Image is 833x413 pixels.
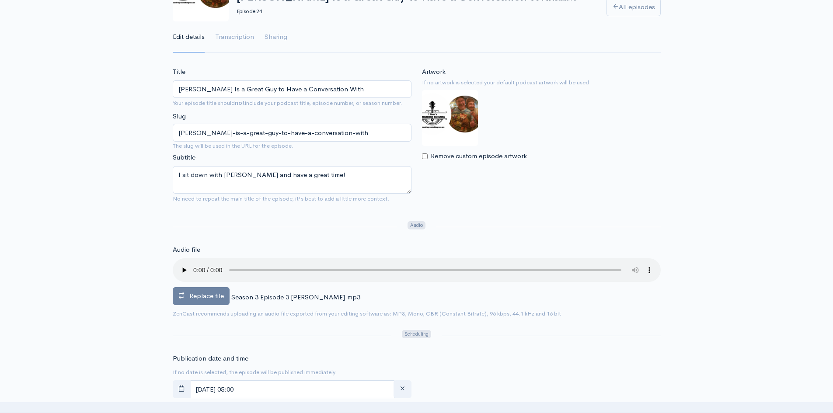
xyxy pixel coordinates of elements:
label: Subtitle [173,153,195,163]
small: Your episode title should include your podcast title, episode number, or season number. [173,99,403,107]
label: Slug [173,111,186,121]
span: Audio [408,221,425,229]
span: Season 3 Episode 3 [PERSON_NAME].mp3 [231,293,360,301]
label: Title [173,67,185,77]
input: title-of-episode [173,124,411,142]
textarea: I sit down with [PERSON_NAME] and have a great time! [173,166,411,194]
span: Scheduling [402,330,431,338]
label: Publication date and time [173,354,248,364]
label: Audio file [173,245,200,255]
small: No need to repeat the main title of the episode, it's best to add a little more context. [173,195,389,202]
small: Episode 24 [237,7,262,15]
button: clear [394,380,411,398]
label: Artwork [422,67,446,77]
label: Remove custom episode artwork [431,151,527,161]
strong: not [235,99,245,107]
button: toggle [173,380,191,398]
small: If no date is selected, the episode will be published immediately. [173,368,337,376]
small: If no artwork is selected your default podcast artwork will be used [422,78,661,87]
span: Replace file [189,292,224,300]
small: ZenCast recommends uploading an audio file exported from your editing software as: MP3, Mono, CBR... [173,310,561,317]
input: What is the episode's title? [173,80,411,98]
a: Transcription [215,21,254,53]
a: Edit details [173,21,205,53]
a: Sharing [265,21,287,53]
small: The slug will be used in the URL for the episode. [173,142,411,150]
